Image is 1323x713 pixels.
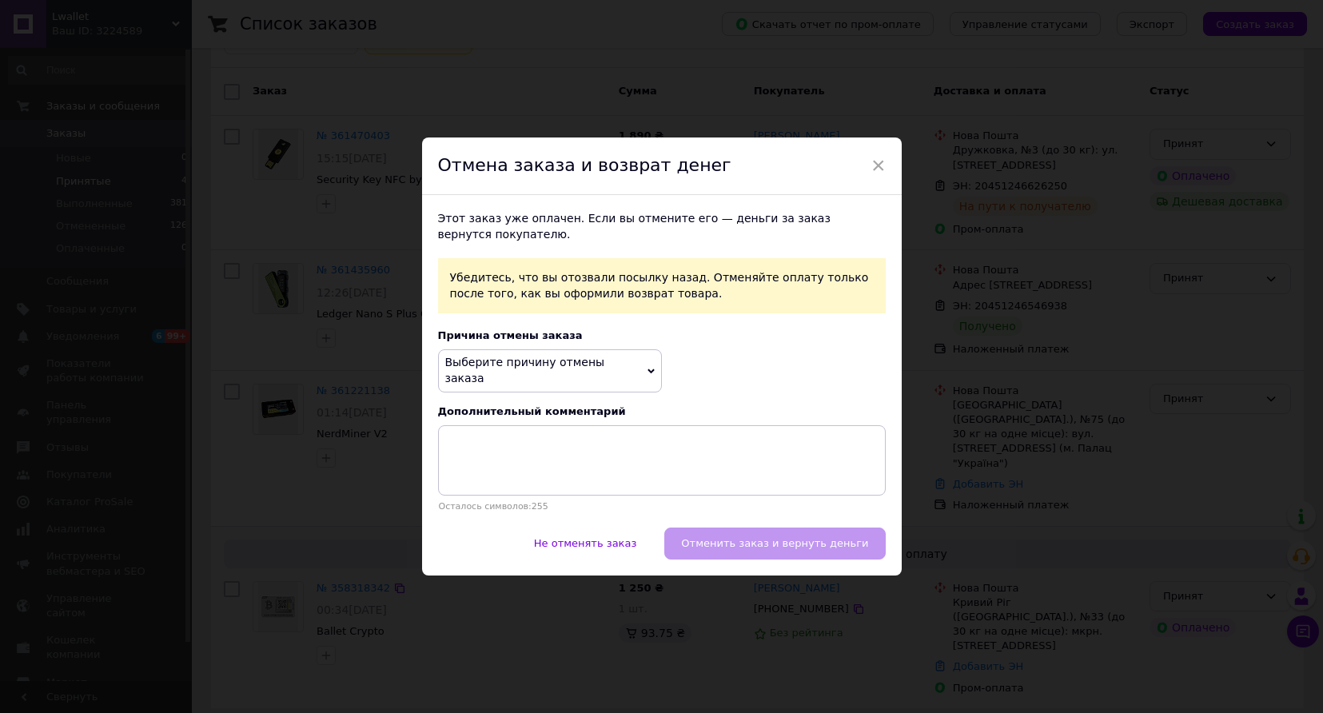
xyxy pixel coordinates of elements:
div: Осталось символов: 255 [438,501,886,512]
span: Выберите причину отмены заказа [445,356,605,384]
div: Отмена заказа и возврат денег [422,137,902,195]
span: × [871,152,886,179]
div: Причина отмены заказа [438,329,886,341]
div: Этот заказ уже оплачен. Если вы отмените его — деньги за заказ вернутся покупателю. [438,211,886,242]
button: Не отменять заказ [517,528,654,560]
span: Не отменять заказ [534,537,637,549]
div: Дополнительный комментарий [438,405,886,417]
div: Убедитесь, что вы отозвали посылку назад. Отменяйте оплату только после того, как вы оформили воз... [438,258,886,313]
